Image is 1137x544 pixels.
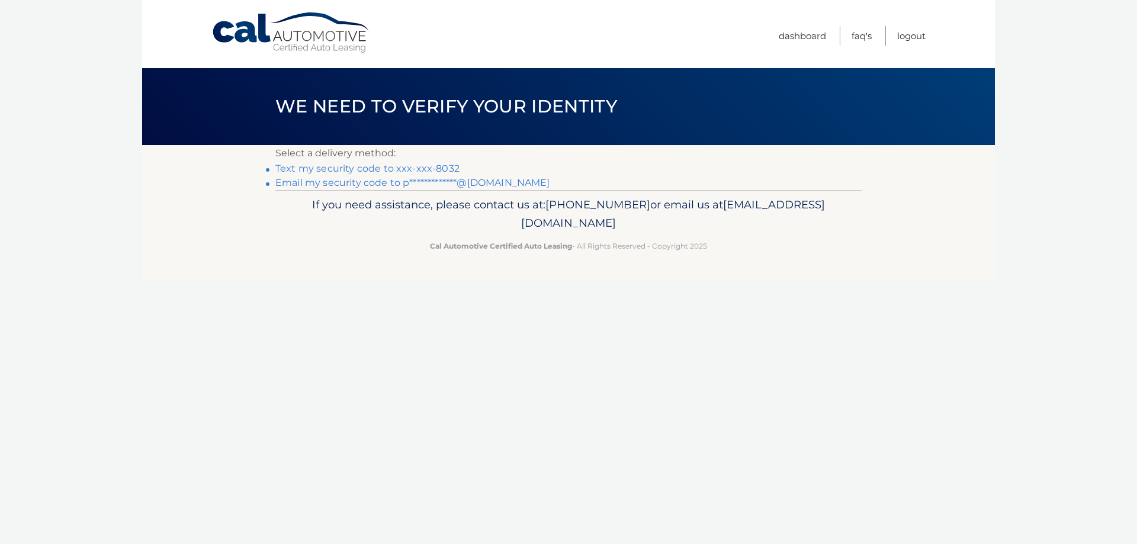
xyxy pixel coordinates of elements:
span: We need to verify your identity [275,95,617,117]
p: Select a delivery method: [275,145,862,162]
span: [PHONE_NUMBER] [545,198,650,211]
a: Cal Automotive [211,12,371,54]
a: FAQ's [852,26,872,46]
strong: Cal Automotive Certified Auto Leasing [430,242,572,250]
a: Dashboard [779,26,826,46]
a: Logout [897,26,926,46]
p: - All Rights Reserved - Copyright 2025 [283,240,854,252]
p: If you need assistance, please contact us at: or email us at [283,195,854,233]
a: Text my security code to xxx-xxx-8032 [275,163,460,174]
